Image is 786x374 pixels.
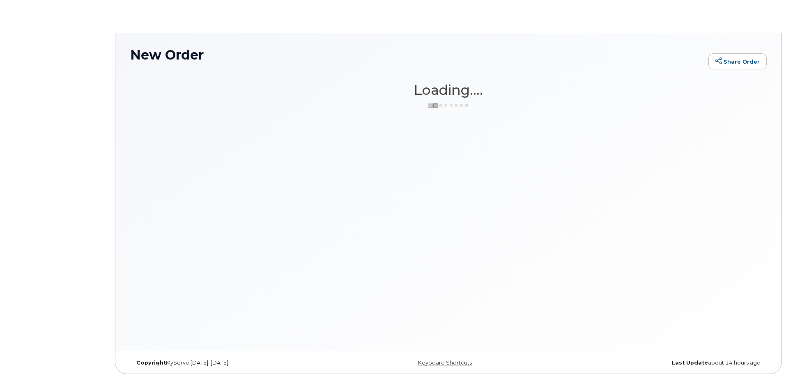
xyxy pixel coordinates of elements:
a: Share Order [708,53,767,70]
div: MyServe [DATE]–[DATE] [130,360,342,366]
div: about 14 hours ago [554,360,767,366]
strong: Last Update [672,360,708,366]
h1: New Order [130,48,704,62]
img: ajax-loader-3a6953c30dc77f0bf724df975f13086db4f4c1262e45940f03d1251963f1bf2e.gif [428,103,469,109]
a: Keyboard Shortcuts [418,360,472,366]
strong: Copyright [136,360,166,366]
h1: Loading.... [130,83,767,97]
